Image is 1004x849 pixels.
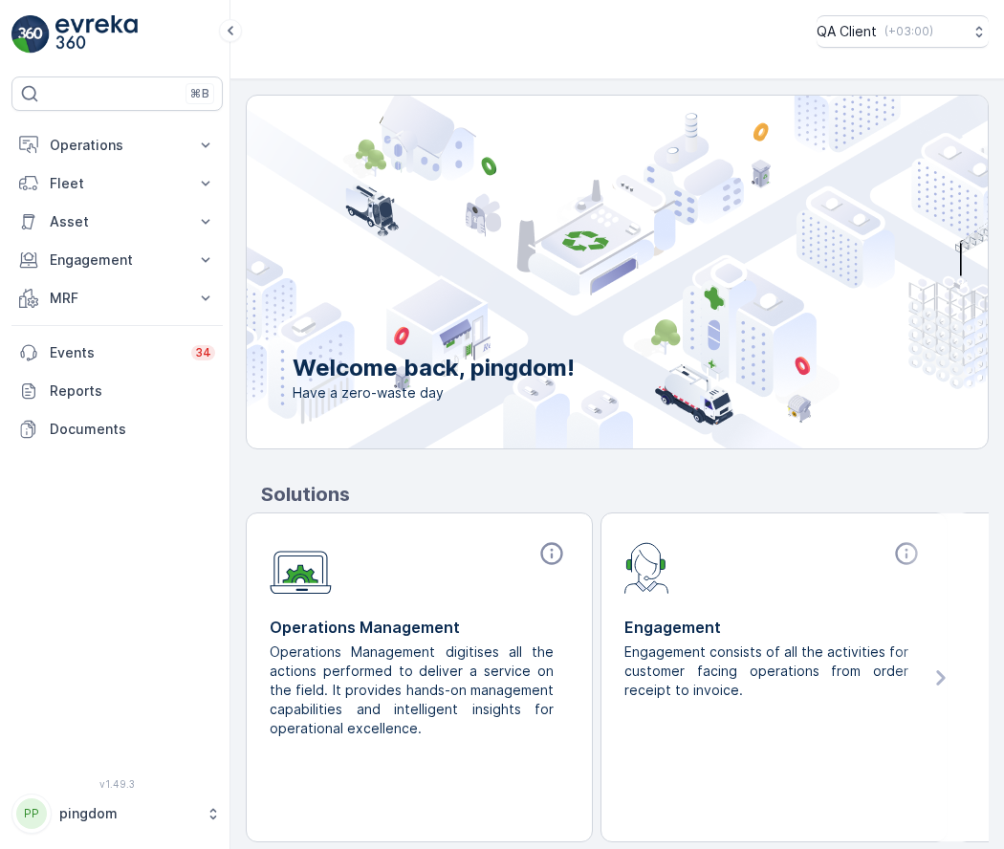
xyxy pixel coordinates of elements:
[161,96,988,448] img: city illustration
[261,480,989,509] p: Solutions
[50,174,185,193] p: Fleet
[190,86,209,101] p: ⌘B
[884,24,933,39] p: ( +03:00 )
[195,345,211,360] p: 34
[50,250,185,270] p: Engagement
[50,381,215,401] p: Reports
[59,804,196,823] p: pingdom
[11,372,223,410] a: Reports
[50,343,180,362] p: Events
[624,616,924,639] p: Engagement
[11,15,50,54] img: logo
[11,203,223,241] button: Asset
[817,15,989,48] button: QA Client(+03:00)
[270,616,569,639] p: Operations Management
[16,798,47,829] div: PP
[50,420,215,439] p: Documents
[624,540,669,594] img: module-icon
[11,778,223,790] span: v 1.49.3
[11,279,223,317] button: MRF
[50,212,185,231] p: Asset
[11,241,223,279] button: Engagement
[270,642,554,738] p: Operations Management digitises all the actions performed to deliver a service on the field. It p...
[11,410,223,448] a: Documents
[817,22,877,41] p: QA Client
[270,540,332,595] img: module-icon
[50,136,185,155] p: Operations
[293,383,575,403] span: Have a zero-waste day
[293,353,575,383] p: Welcome back, pingdom!
[11,126,223,164] button: Operations
[11,164,223,203] button: Fleet
[11,334,223,372] a: Events34
[55,15,138,54] img: logo_light-DOdMpM7g.png
[11,794,223,834] button: PPpingdom
[624,642,908,700] p: Engagement consists of all the activities for customer facing operations from order receipt to in...
[50,289,185,308] p: MRF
